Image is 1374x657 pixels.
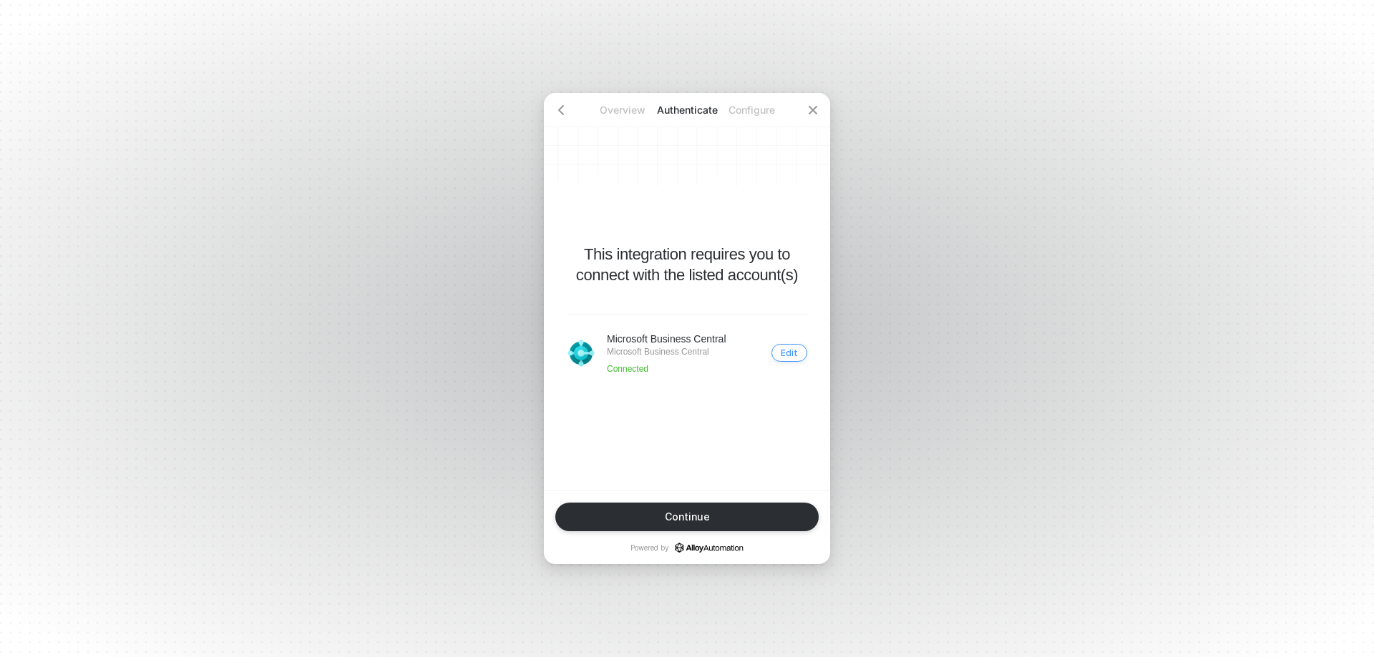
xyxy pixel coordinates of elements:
[555,503,819,531] button: Continue
[665,511,710,523] div: Continue
[590,103,655,117] p: Overview
[807,104,819,116] span: icon-close
[630,543,744,553] p: Powered by
[567,244,807,285] p: This integration requires you to connect with the listed account(s)
[567,339,595,367] img: icon
[719,103,784,117] p: Configure
[607,363,726,375] p: Connected
[771,344,807,362] button: Edit
[655,103,719,117] p: Authenticate
[607,346,726,357] p: Microsoft Business Central
[607,332,726,346] p: Microsoft Business Central
[781,347,798,358] div: Edit
[675,543,744,553] a: icon-success
[555,104,567,116] span: icon-arrow-left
